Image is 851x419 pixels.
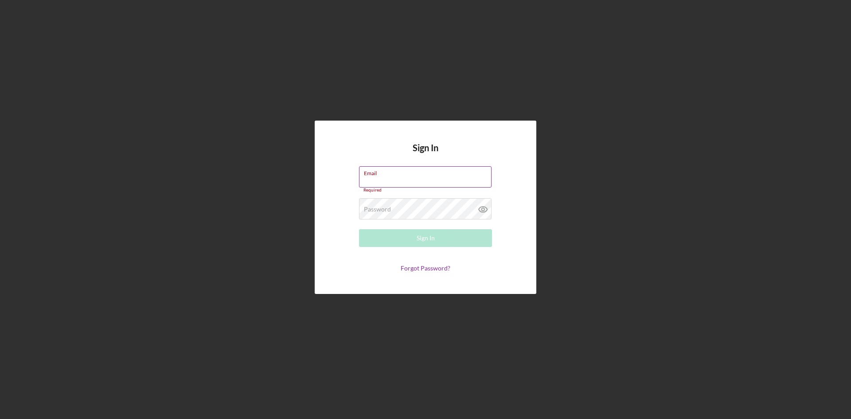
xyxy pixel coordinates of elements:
button: Sign In [359,229,492,247]
label: Email [364,167,492,176]
div: Sign In [417,229,435,247]
a: Forgot Password? [401,264,450,272]
h4: Sign In [413,143,438,166]
label: Password [364,206,391,213]
div: Required [359,188,492,193]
